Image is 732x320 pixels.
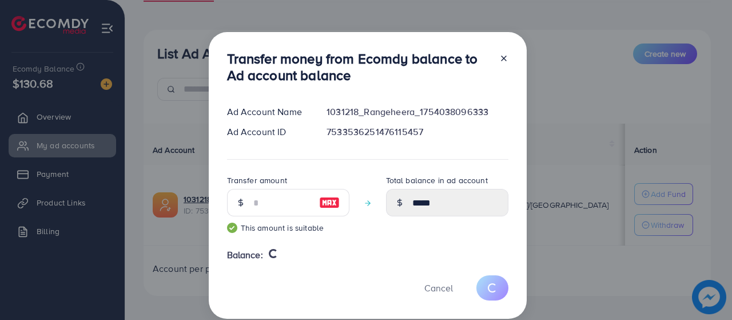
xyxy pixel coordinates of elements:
label: Transfer amount [227,175,287,186]
img: image [319,196,340,210]
div: Ad Account ID [218,125,318,139]
div: Ad Account Name [218,105,318,118]
small: This amount is suitable [227,222,349,234]
img: guide [227,223,237,233]
span: Cancel [424,282,453,294]
div: 1031218_Rangeheera_1754038096333 [317,105,517,118]
h3: Transfer money from Ecomdy balance to Ad account balance [227,50,490,84]
label: Total balance in ad account [386,175,488,186]
button: Cancel [410,275,467,300]
span: Balance: [227,248,263,262]
div: 7533536251476115457 [317,125,517,139]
